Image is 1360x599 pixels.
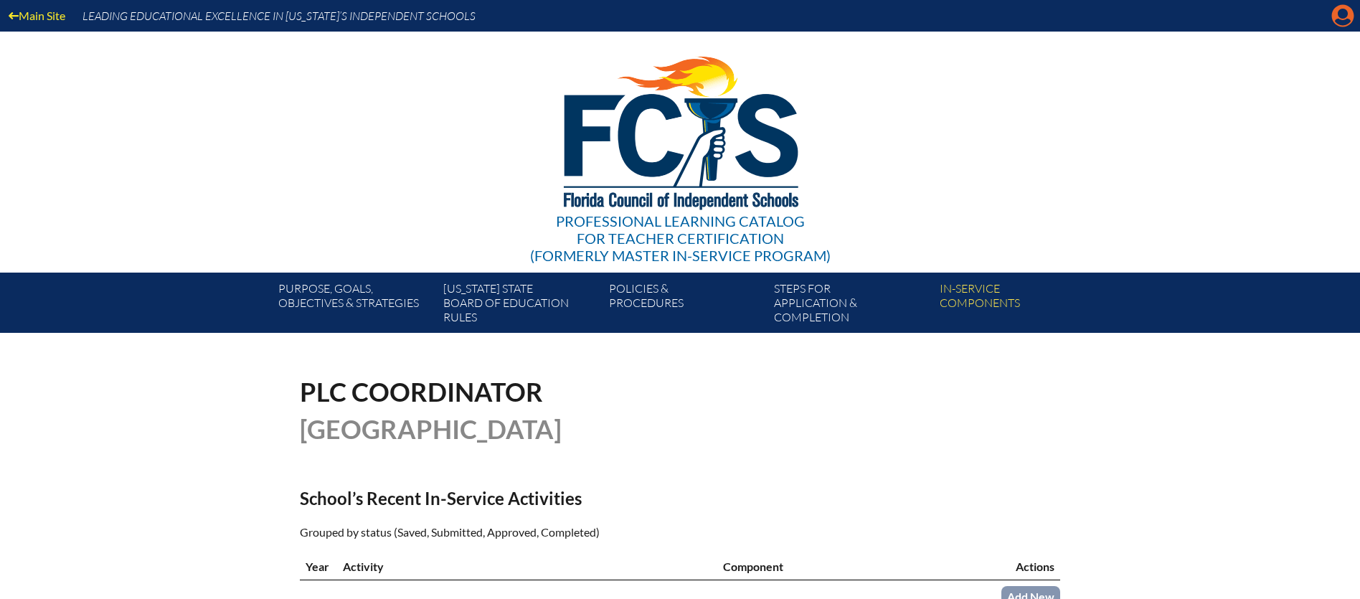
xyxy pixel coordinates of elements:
img: FCISlogo221.eps [532,32,828,227]
th: Activity [337,553,717,580]
span: PLC Coordinator [300,376,543,407]
a: In-servicecomponents [934,278,1099,333]
a: Professional Learning Catalog for Teacher Certification(formerly Master In-service Program) [524,29,836,267]
a: Policies &Procedures [603,278,768,333]
a: Purpose, goals,objectives & strategies [273,278,438,333]
a: Main Site [3,6,71,25]
p: Grouped by status (Saved, Submitted, Approved, Completed) [300,523,805,542]
a: Steps forapplication & completion [768,278,933,333]
svg: Manage account [1331,4,1354,27]
th: Actions [940,553,1060,580]
span: for Teacher Certification [577,230,784,247]
a: [US_STATE] StateBoard of Education rules [438,278,603,333]
div: Professional Learning Catalog (formerly Master In-service Program) [530,212,831,264]
span: [GEOGRAPHIC_DATA] [300,413,562,445]
th: Year [300,553,337,580]
th: Component [717,553,940,580]
h2: School’s Recent In-Service Activities [300,488,805,509]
